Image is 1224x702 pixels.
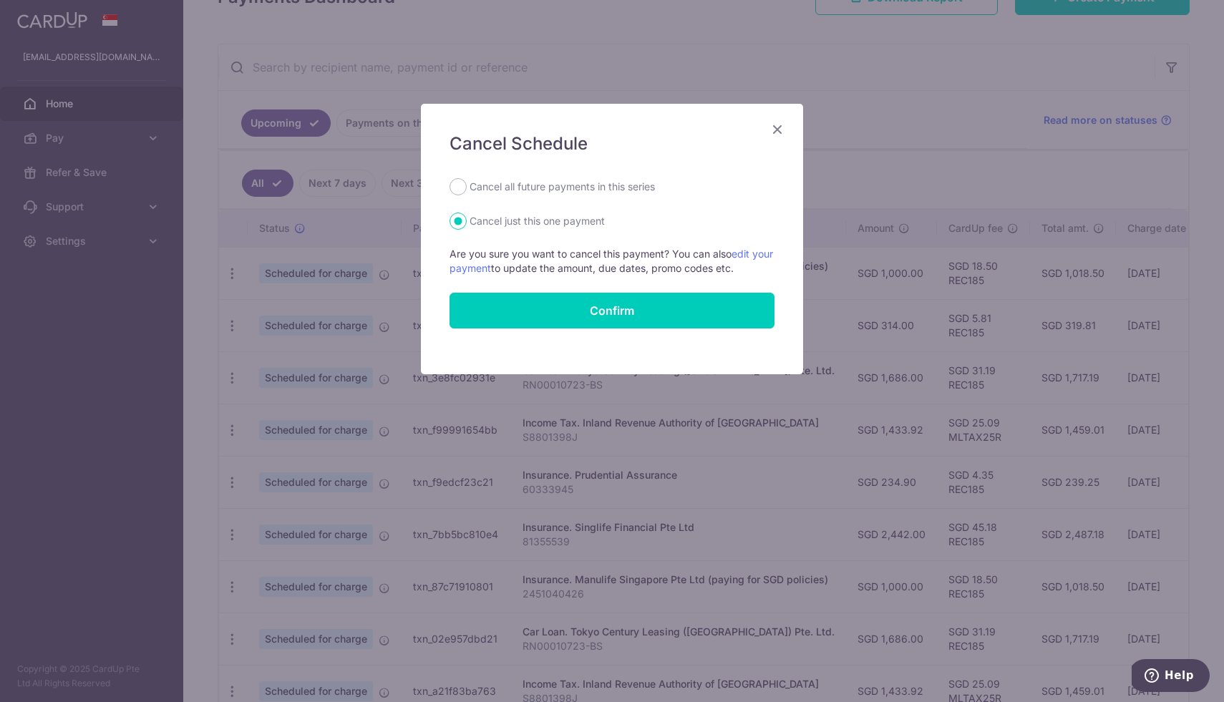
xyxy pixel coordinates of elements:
label: Cancel just this one payment [470,213,605,230]
iframe: Opens a widget where you can find more information [1132,659,1210,695]
button: Confirm [450,293,774,328]
p: Are you sure you want to cancel this payment? You can also to update the amount, due dates, promo... [450,247,774,276]
button: Close [769,121,786,138]
label: Cancel all future payments in this series [470,178,655,195]
h5: Cancel Schedule [450,132,774,155]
